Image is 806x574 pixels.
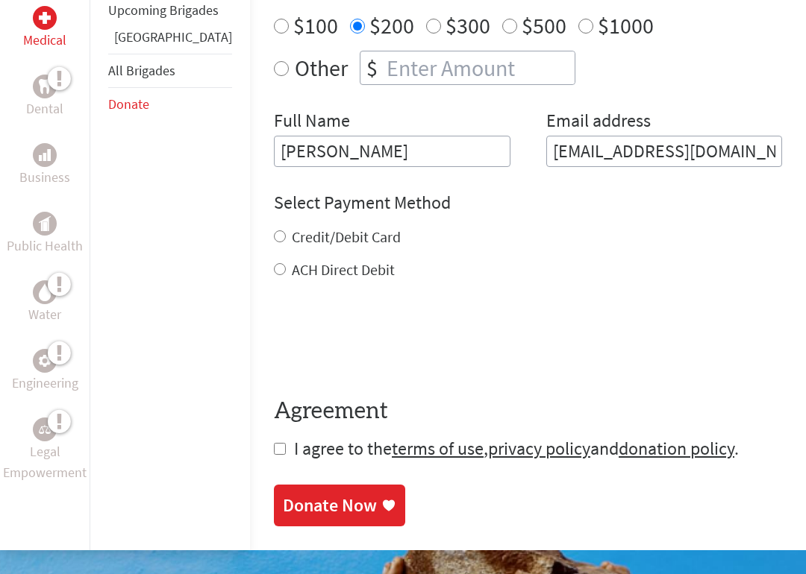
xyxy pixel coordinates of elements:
a: BusinessBusiness [19,143,70,188]
p: Water [28,304,61,325]
img: Public Health [39,216,51,231]
h4: Agreement [274,398,782,425]
p: Engineering [12,373,78,394]
p: Public Health [7,236,83,256]
label: $200 [369,11,414,40]
a: donation policy [619,437,734,460]
span: I agree to the , and . [294,437,739,460]
label: Credit/Debit Card [292,227,401,246]
label: $500 [522,11,566,40]
a: Donate Now [274,485,405,526]
a: DentalDental [26,75,63,119]
p: Dental [26,98,63,119]
a: privacy policy [488,437,590,460]
input: Your Email [546,136,783,167]
a: terms of use [392,437,484,460]
label: $1000 [598,11,654,40]
input: Enter Amount [384,51,575,84]
label: $100 [293,11,338,40]
img: Water [39,284,51,301]
div: Donate Now [283,493,377,517]
a: Public HealthPublic Health [7,212,83,256]
iframe: reCAPTCHA [274,310,501,368]
input: Enter Full Name [274,136,510,167]
li: Guatemala [108,27,232,54]
img: Business [39,149,51,161]
img: Legal Empowerment [39,425,51,434]
a: MedicalMedical [23,6,66,51]
div: Medical [33,6,57,30]
a: Legal EmpowermentLegal Empowerment [3,417,87,483]
p: Legal Empowerment [3,441,87,483]
li: All Brigades [108,54,232,88]
p: Business [19,167,70,188]
label: Full Name [274,109,350,136]
a: [GEOGRAPHIC_DATA] [114,28,232,45]
a: Upcoming Brigades [108,1,219,19]
div: $ [360,51,384,84]
img: Engineering [39,355,51,367]
div: Business [33,143,57,167]
img: Medical [39,12,51,24]
a: EngineeringEngineering [12,349,78,394]
div: Engineering [33,349,57,373]
h4: Select Payment Method [274,191,782,215]
div: Dental [33,75,57,98]
div: Water [33,280,57,304]
label: Other [295,51,348,85]
p: Medical [23,30,66,51]
a: WaterWater [28,280,61,325]
label: Email address [546,109,651,136]
li: Donate [108,88,232,121]
div: Public Health [33,212,57,236]
img: Dental [39,80,51,94]
div: Legal Empowerment [33,417,57,441]
a: All Brigades [108,62,175,79]
label: $300 [446,11,490,40]
label: ACH Direct Debit [292,260,395,279]
a: Donate [108,95,149,113]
